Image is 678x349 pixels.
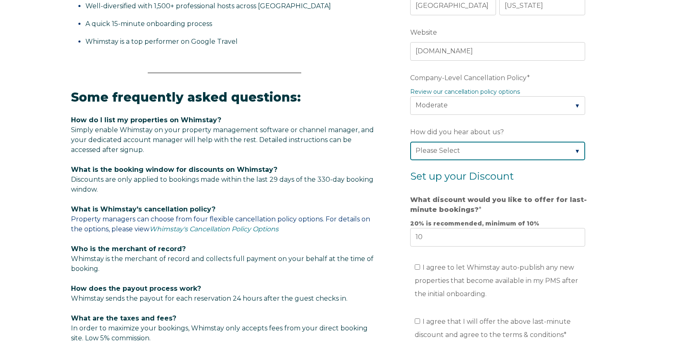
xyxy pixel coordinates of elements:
strong: What discount would you like to offer for last-minute bookings? [410,196,587,214]
strong: 20% is recommended, minimum of 10% [410,220,539,227]
span: Company-Level Cancellation Policy [410,71,527,84]
span: A quick 15-minute onboarding process [85,20,212,28]
span: Well-diversified with 1,500+ professional hosts across [GEOGRAPHIC_DATA] [85,2,331,10]
span: Simply enable Whimstay on your property management software or channel manager, and your dedicate... [71,126,374,154]
span: Whimstay is a top performer on Google Travel [85,38,238,45]
p: Property managers can choose from four flexible cancellation policy options. For details on the o... [71,204,378,234]
a: Review our cancellation policy options [410,88,520,95]
span: How did you hear about us? [410,126,504,138]
span: What is Whimstay's cancellation policy? [71,205,215,213]
span: What is the booking window for discounts on Whimstay? [71,166,277,173]
span: Set up your Discount [410,170,514,182]
span: How do I list my properties on Whimstay? [71,116,221,124]
span: Whimstay sends the payout for each reservation 24 hours after the guest checks in. [71,294,347,302]
input: I agree that I will offer the above last-minute discount and agree to the terms & conditions* [415,318,420,324]
span: I agree to let Whimstay auto-publish any new properties that become available in my PMS after the... [415,264,578,298]
input: I agree to let Whimstay auto-publish any new properties that become available in my PMS after the... [415,264,420,270]
span: Website [410,26,437,39]
span: How does the payout process work? [71,285,201,292]
span: Whimstay is the merchant of record and collects full payment on your behalf at the time of booking. [71,255,373,273]
span: Some frequently asked questions: [71,90,301,105]
span: I agree that I will offer the above last-minute discount and agree to the terms & conditions [415,318,571,339]
span: Who is the merchant of record? [71,245,186,253]
span: Discounts are only applied to bookings made within the last 29 days of the 330-day booking window. [71,176,373,193]
span: In order to maximize your bookings, Whimstay only accepts fees from your direct booking site. Low... [71,314,368,342]
a: Whimstay's Cancellation Policy Options [149,225,279,233]
span: What are the taxes and fees? [71,314,176,322]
